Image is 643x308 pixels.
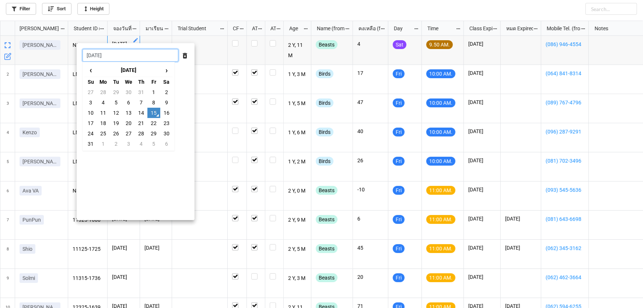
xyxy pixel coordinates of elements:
[97,118,109,128] td: 18
[160,128,173,139] td: 30
[135,77,147,87] th: Th
[147,128,160,139] td: 29
[147,118,160,128] td: 22
[85,64,97,76] span: ‹
[97,87,109,97] td: 28
[97,64,160,77] th: [DATE]
[110,77,122,87] th: Tu
[135,87,147,97] td: 31
[160,87,173,97] td: 2
[147,97,160,108] td: 8
[135,108,147,118] td: 14
[110,139,122,149] td: 2
[84,128,97,139] td: 24
[110,128,122,139] td: 26
[84,87,97,97] td: 27
[135,128,147,139] td: 28
[97,97,109,108] td: 4
[122,108,135,118] td: 13
[122,97,135,108] td: 6
[147,108,160,118] td: 15
[84,77,97,87] th: Su
[97,108,109,118] td: 11
[110,118,122,128] td: 19
[110,97,122,108] td: 5
[83,49,178,62] input: Date
[160,139,173,149] td: 6
[160,108,173,118] td: 16
[110,108,122,118] td: 12
[84,108,97,118] td: 10
[160,77,173,87] th: Sa
[97,139,109,149] td: 1
[147,87,160,97] td: 1
[122,128,135,139] td: 27
[160,118,173,128] td: 23
[110,87,122,97] td: 29
[160,97,173,108] td: 9
[147,77,160,87] th: Fr
[97,128,109,139] td: 25
[122,118,135,128] td: 20
[122,139,135,149] td: 3
[122,87,135,97] td: 30
[84,118,97,128] td: 17
[161,64,172,76] span: ›
[97,77,109,87] th: Mo
[84,97,97,108] td: 3
[135,97,147,108] td: 7
[147,139,160,149] td: 5
[135,139,147,149] td: 4
[84,139,97,149] td: 31
[135,118,147,128] td: 21
[122,77,135,87] th: We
